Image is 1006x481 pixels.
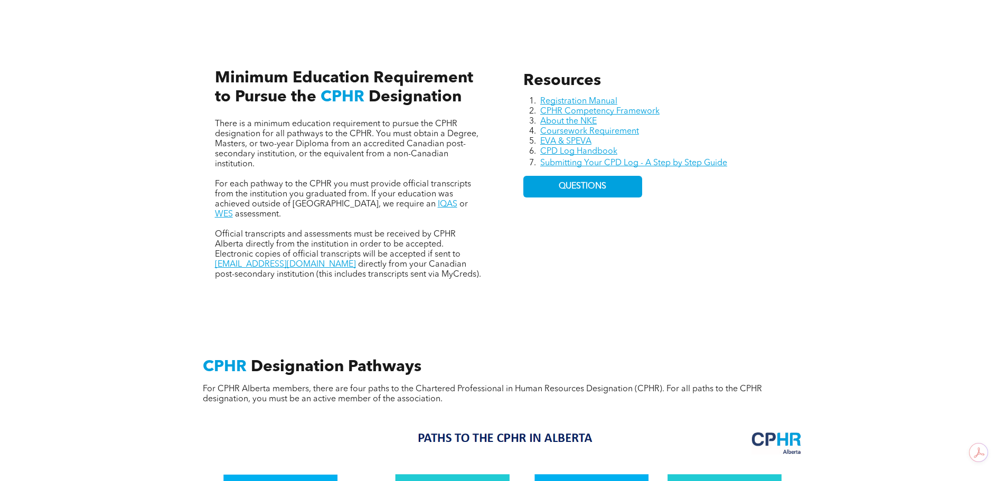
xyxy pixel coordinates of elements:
[540,159,727,167] a: Submitting Your CPD Log - A Step by Step Guide
[369,89,462,105] span: Designation
[559,182,606,192] span: QUESTIONS
[251,359,421,375] span: Designation Pathways
[215,260,356,269] a: [EMAIL_ADDRESS][DOMAIN_NAME]
[203,385,762,403] span: For CPHR Alberta members, there are four paths to the Chartered Professional in Human Resources D...
[215,180,471,209] span: For each pathway to the CPHR you must provide official transcripts from the institution you gradu...
[203,359,247,375] span: CPHR
[215,210,233,219] a: WES
[215,120,478,168] span: There is a minimum education requirement to pursue the CPHR designation for all pathways to the C...
[523,176,642,197] a: QUESTIONS
[540,97,617,106] a: Registration Manual
[540,117,597,126] a: About the NKE
[540,127,639,136] a: Coursework Requirement
[215,230,460,259] span: Official transcripts and assessments must be received by CPHR Alberta directly from the instituti...
[321,89,364,105] span: CPHR
[235,210,281,219] span: assessment.
[540,147,617,156] a: CPD Log Handbook
[459,200,468,209] span: or
[215,70,473,105] span: Minimum Education Requirement to Pursue the
[438,200,457,209] a: IQAS
[540,137,591,146] a: EVA & SPEVA
[540,107,660,116] a: CPHR Competency Framework
[523,73,601,89] span: Resources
